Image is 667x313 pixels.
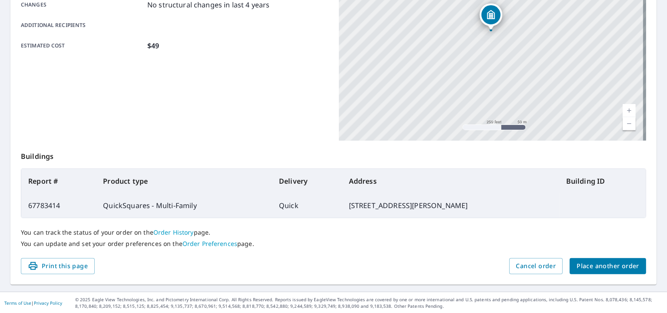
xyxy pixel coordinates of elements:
[21,169,96,193] th: Report #
[96,193,272,218] td: QuickSquares - Multi-Family
[21,40,144,51] p: Estimated cost
[153,228,194,236] a: Order History
[342,193,559,218] td: [STREET_ADDRESS][PERSON_NAME]
[21,21,144,29] p: Additional recipients
[509,258,563,274] button: Cancel order
[75,296,663,310] p: © 2025 Eagle View Technologies, Inc. and Pictometry International Corp. All Rights Reserved. Repo...
[96,169,272,193] th: Product type
[342,169,559,193] th: Address
[4,300,31,306] a: Terms of Use
[147,40,159,51] p: $49
[272,169,342,193] th: Delivery
[623,104,636,117] a: Current Level 17, Zoom In
[21,141,646,168] p: Buildings
[570,258,646,274] button: Place another order
[183,239,237,248] a: Order Preferences
[21,258,95,274] button: Print this page
[21,229,646,236] p: You can track the status of your order on the page.
[623,117,636,130] a: Current Level 17, Zoom Out
[34,300,62,306] a: Privacy Policy
[21,193,96,218] td: 67783414
[559,169,646,193] th: Building ID
[577,261,639,272] span: Place another order
[28,261,88,272] span: Print this page
[516,261,556,272] span: Cancel order
[4,300,62,306] p: |
[272,193,342,218] td: Quick
[480,3,502,30] div: Dropped pin, building 1, MultiFamily property, 19 Lyman Rd Northampton, MA 01060
[21,240,646,248] p: You can update and set your order preferences on the page.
